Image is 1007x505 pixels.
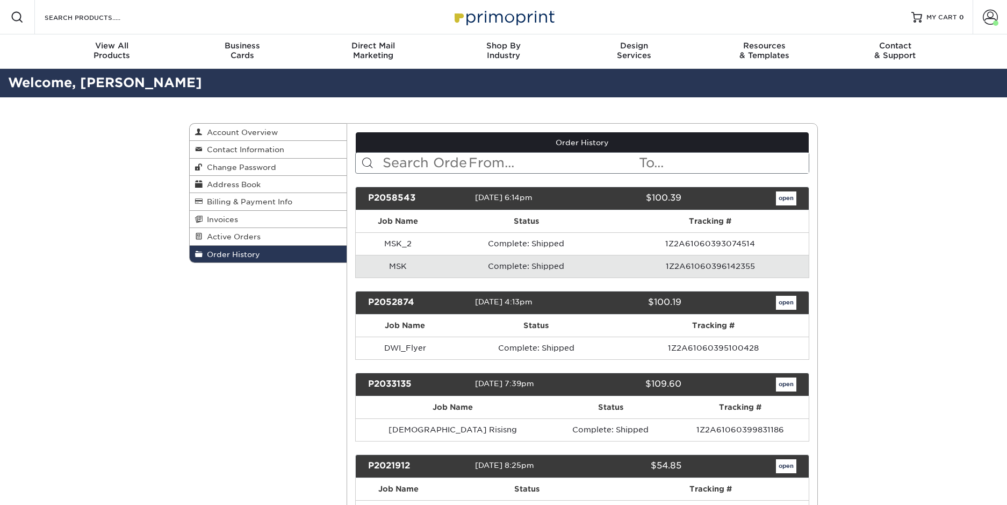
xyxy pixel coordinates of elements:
[190,228,347,245] a: Active Orders
[47,41,177,60] div: Products
[441,255,612,278] td: Complete: Shipped
[360,191,475,205] div: P2058543
[830,34,960,69] a: Contact& Support
[699,34,830,69] a: Resources& Templates
[190,246,347,262] a: Order History
[699,41,830,51] span: Resources
[699,41,830,60] div: & Templates
[177,34,308,69] a: BusinessCards
[618,337,809,359] td: 1Z2A61060395100428
[612,210,809,232] th: Tracking #
[356,418,550,441] td: [DEMOGRAPHIC_DATA] Risisng
[671,396,809,418] th: Tracking #
[467,153,638,173] input: From...
[475,297,533,306] span: [DATE] 4:13pm
[438,34,569,69] a: Shop ByIndustry
[203,250,260,259] span: Order History
[671,418,809,441] td: 1Z2A61060399831186
[308,41,438,51] span: Direct Mail
[441,210,612,232] th: Status
[475,379,534,388] span: [DATE] 7:39pm
[190,124,347,141] a: Account Overview
[776,459,796,473] a: open
[612,255,809,278] td: 1Z2A61060396142355
[569,41,699,51] span: Design
[356,315,455,337] th: Job Name
[959,13,964,21] span: 0
[550,418,671,441] td: Complete: Shipped
[203,197,292,206] span: Billing & Payment Info
[177,41,308,51] span: Business
[574,459,689,473] div: $54.85
[776,191,796,205] a: open
[638,153,809,173] input: To...
[360,378,475,392] div: P2033135
[475,461,534,470] span: [DATE] 8:25pm
[776,378,796,392] a: open
[356,132,809,153] a: Order History
[356,337,455,359] td: DWI_Flyer
[203,232,261,241] span: Active Orders
[360,296,475,310] div: P2052874
[612,232,809,255] td: 1Z2A61060393074514
[455,337,618,359] td: Complete: Shipped
[47,34,177,69] a: View AllProducts
[356,210,441,232] th: Job Name
[830,41,960,60] div: & Support
[450,5,557,29] img: Primoprint
[475,193,533,202] span: [DATE] 6:14pm
[438,41,569,51] span: Shop By
[569,34,699,69] a: DesignServices
[356,478,442,500] th: Job Name
[569,41,699,60] div: Services
[618,315,809,337] th: Tracking #
[203,163,276,172] span: Change Password
[830,41,960,51] span: Contact
[177,41,308,60] div: Cards
[190,211,347,228] a: Invoices
[308,41,438,60] div: Marketing
[574,191,689,205] div: $100.39
[203,180,261,189] span: Address Book
[190,176,347,193] a: Address Book
[44,11,148,24] input: SEARCH PRODUCTS.....
[550,396,671,418] th: Status
[441,232,612,255] td: Complete: Shipped
[356,396,550,418] th: Job Name
[356,232,441,255] td: MSK_2
[190,159,347,176] a: Change Password
[356,255,441,278] td: MSK
[190,193,347,210] a: Billing & Payment Info
[190,141,347,158] a: Contact Information
[360,459,475,473] div: P2021912
[574,378,689,392] div: $109.60
[47,41,177,51] span: View All
[574,296,689,310] div: $100.19
[203,215,238,224] span: Invoices
[308,34,438,69] a: Direct MailMarketing
[613,478,809,500] th: Tracking #
[203,128,278,137] span: Account Overview
[776,296,796,310] a: open
[203,145,284,154] span: Contact Information
[441,478,613,500] th: Status
[455,315,618,337] th: Status
[438,41,569,60] div: Industry
[926,13,957,22] span: MY CART
[382,153,467,173] input: Search Orders...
